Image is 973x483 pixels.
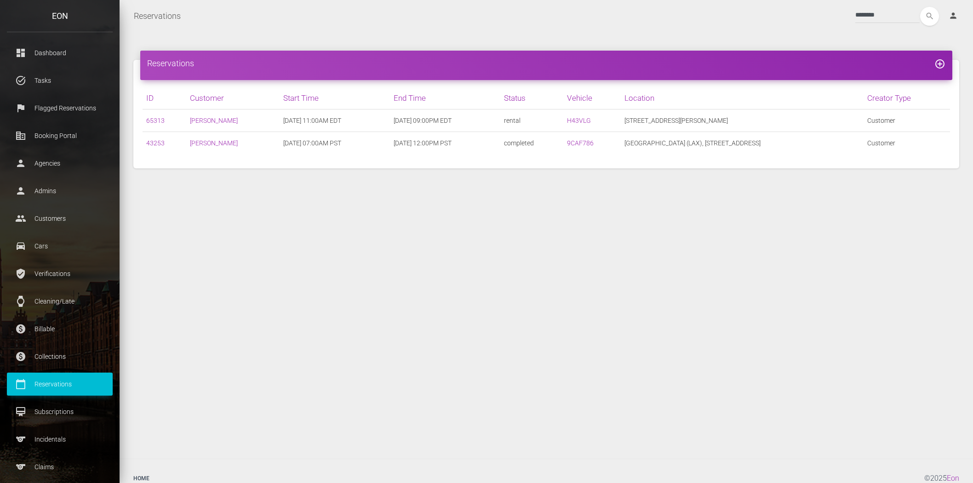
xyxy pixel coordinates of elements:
[390,87,500,109] th: End Time
[14,350,106,363] p: Collections
[186,87,280,109] th: Customer
[390,132,500,155] td: [DATE] 12:00PM PST
[14,294,106,308] p: Cleaning/Late
[14,322,106,336] p: Billable
[190,117,238,124] a: [PERSON_NAME]
[14,432,106,446] p: Incidentals
[14,405,106,419] p: Subscriptions
[7,124,113,147] a: corporate_fare Booking Portal
[14,239,106,253] p: Cars
[7,152,113,175] a: person Agencies
[14,377,106,391] p: Reservations
[14,267,106,281] p: Verifications
[934,58,945,69] i: add_circle_outline
[500,132,563,155] td: completed
[7,41,113,64] a: dashboard Dashboard
[864,132,950,155] td: Customer
[147,57,945,69] h4: Reservations
[920,7,939,26] button: search
[14,101,106,115] p: Flagged Reservations
[500,109,563,132] td: rental
[14,129,106,143] p: Booking Portal
[7,207,113,230] a: people Customers
[390,109,500,132] td: [DATE] 09:00PM EDT
[621,87,864,109] th: Location
[146,139,165,147] a: 43253
[7,290,113,313] a: watch Cleaning/Late
[143,87,186,109] th: ID
[621,109,864,132] td: [STREET_ADDRESS][PERSON_NAME]
[14,184,106,198] p: Admins
[563,87,621,109] th: Vehicle
[7,455,113,478] a: sports Claims
[14,74,106,87] p: Tasks
[567,139,594,147] a: 9CAF786
[7,179,113,202] a: person Admins
[280,132,390,155] td: [DATE] 07:00AM PST
[14,212,106,225] p: Customers
[7,262,113,285] a: verified_user Verifications
[500,87,563,109] th: Status
[7,317,113,340] a: paid Billable
[7,235,113,258] a: drive_eta Cars
[7,400,113,423] a: card_membership Subscriptions
[190,139,238,147] a: [PERSON_NAME]
[621,132,864,155] td: [GEOGRAPHIC_DATA] (LAX), [STREET_ADDRESS]
[14,156,106,170] p: Agencies
[134,5,181,28] a: Reservations
[942,7,966,25] a: person
[7,428,113,451] a: sports Incidentals
[864,87,950,109] th: Creator Type
[949,11,958,20] i: person
[567,117,591,124] a: H43VLG
[7,373,113,396] a: calendar_today Reservations
[7,345,113,368] a: paid Collections
[934,58,945,68] a: add_circle_outline
[146,117,165,124] a: 65313
[864,109,950,132] td: Customer
[947,474,959,483] a: Eon
[14,460,106,474] p: Claims
[280,87,390,109] th: Start Time
[14,46,106,60] p: Dashboard
[7,97,113,120] a: flag Flagged Reservations
[7,69,113,92] a: task_alt Tasks
[280,109,390,132] td: [DATE] 11:00AM EDT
